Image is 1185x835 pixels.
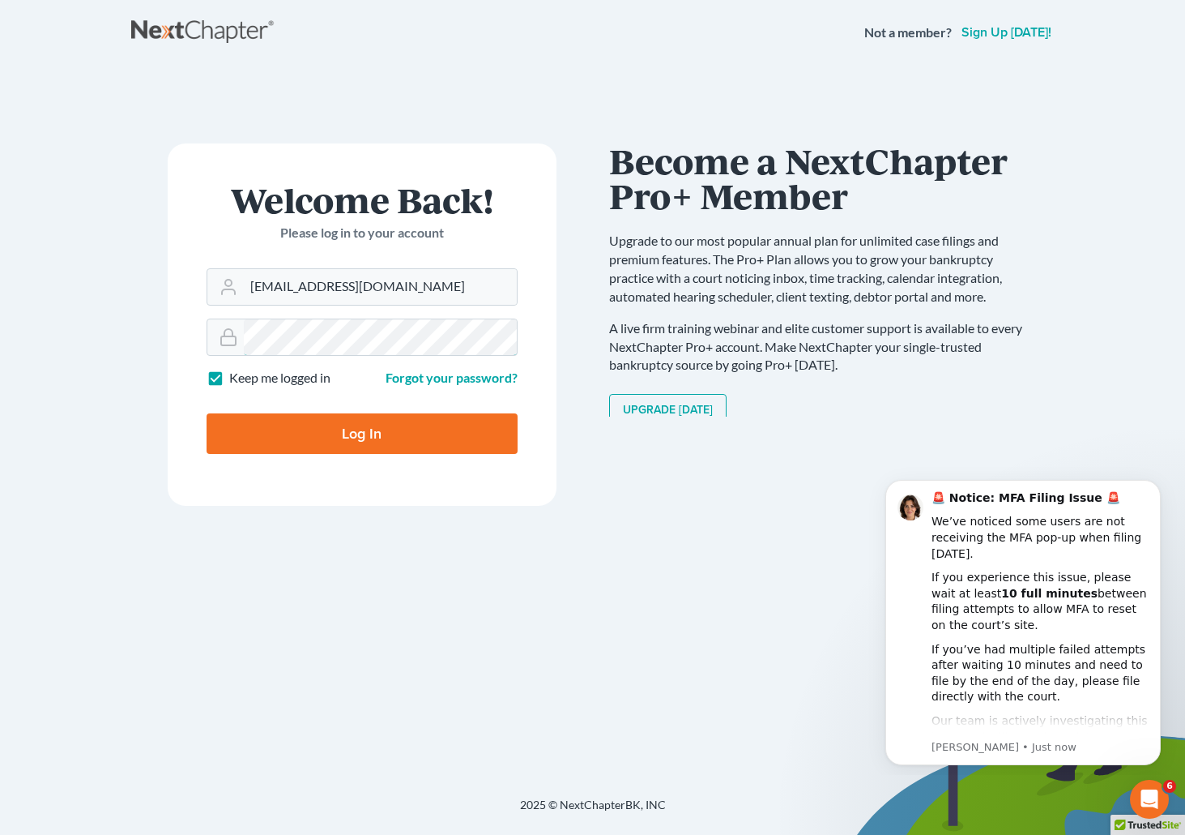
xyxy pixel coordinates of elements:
iframe: Intercom live chat [1130,780,1169,819]
label: Keep me logged in [229,369,330,388]
input: Email Address [244,269,517,305]
input: Log In [207,413,518,454]
p: Please log in to your account [207,224,518,242]
a: Upgrade [DATE] [609,394,727,426]
a: Sign up [DATE]! [958,26,1055,39]
span: 6 [1163,780,1176,793]
div: 2025 © NextChapterBK, INC [131,797,1055,826]
strong: Not a member? [864,24,952,42]
a: Forgot your password? [386,370,518,385]
p: Upgrade to our most popular annual plan for unlimited case filings and premium features. The Pro+... [609,232,1038,306]
h1: Become a NextChapter Pro+ Member [609,143,1038,212]
iframe: Intercom notifications message [861,465,1185,775]
h1: Welcome Back! [207,182,518,217]
p: A live firm training webinar and elite customer support is available to every NextChapter Pro+ ac... [609,319,1038,375]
